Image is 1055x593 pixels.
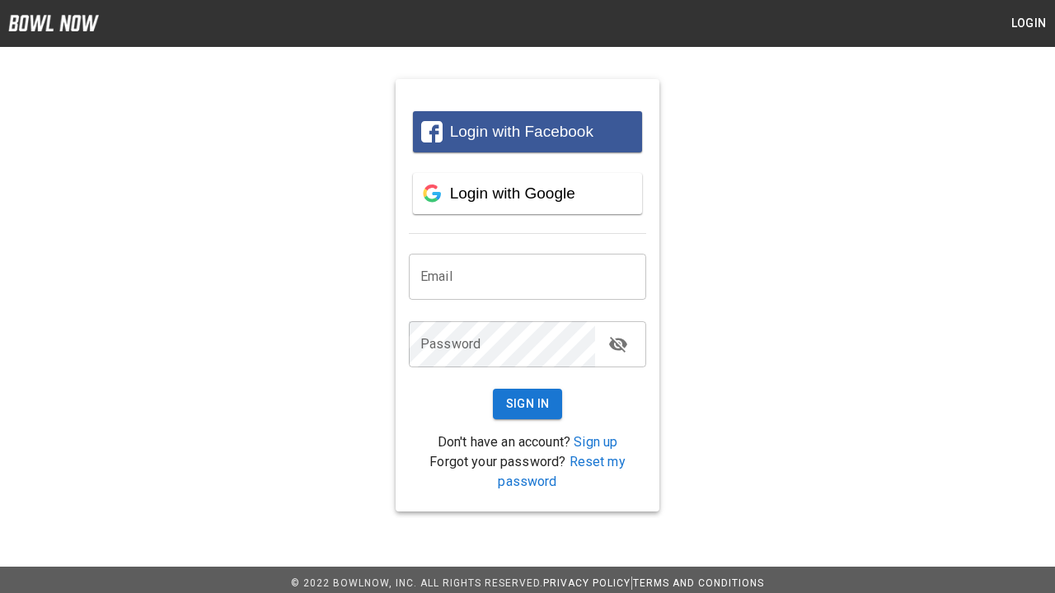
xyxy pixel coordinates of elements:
[574,434,617,450] a: Sign up
[1002,8,1055,39] button: Login
[633,577,764,589] a: Terms and Conditions
[409,452,646,492] p: Forgot your password?
[8,15,99,31] img: logo
[291,577,543,589] span: © 2022 BowlNow, Inc. All Rights Reserved.
[493,389,563,419] button: Sign In
[450,184,575,202] span: Login with Google
[543,577,631,589] a: Privacy Policy
[450,123,593,140] span: Login with Facebook
[498,454,625,489] a: Reset my password
[413,111,642,152] button: Login with Facebook
[602,328,635,361] button: toggle password visibility
[409,432,646,452] p: Don't have an account?
[413,173,642,214] button: Login with Google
